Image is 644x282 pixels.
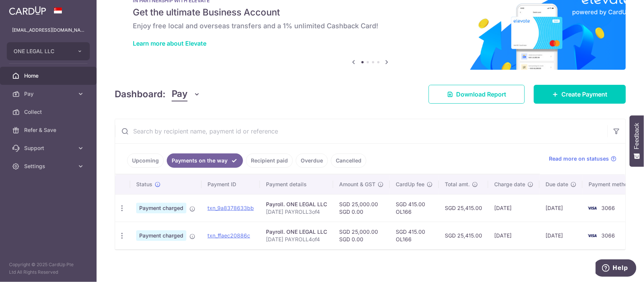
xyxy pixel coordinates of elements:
[331,153,366,168] a: Cancelled
[172,87,188,101] span: Pay
[546,181,568,188] span: Due date
[390,222,439,249] td: SGD 415.00 OL166
[115,119,607,143] input: Search by recipient name, payment id or reference
[333,222,390,249] td: SGD 25,000.00 SGD 0.00
[9,6,46,15] img: CardUp
[439,194,488,222] td: SGD 25,415.00
[494,181,525,188] span: Charge date
[260,175,333,194] th: Payment details
[601,205,615,211] span: 3066
[14,48,69,55] span: ONE LEGAL LLC
[24,144,74,152] span: Support
[396,181,424,188] span: CardUp fee
[172,87,201,101] button: Pay
[24,108,74,116] span: Collect
[24,72,74,80] span: Home
[167,153,243,168] a: Payments on the way
[133,21,608,31] h6: Enjoy free local and overseas transfers and a 1% unlimited Cashback Card!
[601,232,615,239] span: 3066
[456,90,506,99] span: Download Report
[561,90,607,99] span: Create Payment
[24,162,74,170] span: Settings
[266,208,327,216] p: [DATE] PAYROLL3of4
[136,230,186,241] span: Payment charged
[539,222,583,249] td: [DATE]
[583,175,640,194] th: Payment method
[585,204,600,213] img: Bank Card
[266,201,327,208] div: Payroll. ONE LEGAL LLC
[549,155,616,162] a: Read more on statuses
[585,231,600,240] img: Bank Card
[266,236,327,243] p: [DATE] PAYROLL4of4
[488,222,539,249] td: [DATE]
[201,175,260,194] th: Payment ID
[339,181,375,188] span: Amount & GST
[136,181,152,188] span: Status
[445,181,470,188] span: Total amt.
[133,6,608,18] h5: Get the ultimate Business Account
[7,42,90,60] button: ONE LEGAL LLC
[539,194,583,222] td: [DATE]
[24,90,74,98] span: Pay
[296,153,328,168] a: Overdue
[24,126,74,134] span: Refer & Save
[246,153,293,168] a: Recipient paid
[333,194,390,222] td: SGD 25,000.00 SGD 0.00
[136,203,186,213] span: Payment charged
[633,123,640,149] span: Feedback
[439,222,488,249] td: SGD 25,415.00
[549,155,609,162] span: Read more on statuses
[390,194,439,222] td: SGD 415.00 OL166
[207,232,250,239] a: txn_ffaec20886c
[534,85,626,104] a: Create Payment
[127,153,164,168] a: Upcoming
[266,228,327,236] div: Payroll. ONE LEGAL LLC
[133,40,206,47] a: Learn more about Elevate
[488,194,539,222] td: [DATE]
[12,26,85,34] p: [EMAIL_ADDRESS][DOMAIN_NAME]
[207,205,254,211] a: txn_9a8378633bb
[630,115,644,167] button: Feedback - Show survey
[596,259,636,278] iframe: Opens a widget where you can find more information
[115,87,166,101] h4: Dashboard:
[429,85,525,104] a: Download Report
